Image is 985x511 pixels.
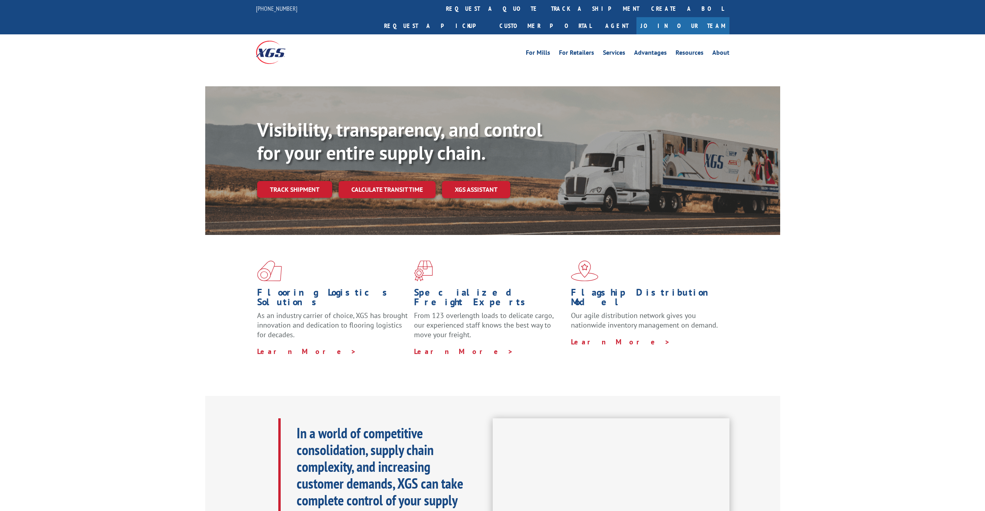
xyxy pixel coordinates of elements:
h1: Flagship Distribution Model [571,288,722,311]
img: xgs-icon-total-supply-chain-intelligence-red [257,260,282,281]
a: [PHONE_NUMBER] [256,4,297,12]
a: Learn More > [414,347,513,356]
a: Join Our Team [636,17,729,34]
b: Visibility, transparency, and control for your entire supply chain. [257,117,542,165]
p: From 123 overlength loads to delicate cargo, our experienced staff knows the best way to move you... [414,311,565,346]
a: Customer Portal [493,17,597,34]
a: Agent [597,17,636,34]
span: As an industry carrier of choice, XGS has brought innovation and dedication to flooring logistics... [257,311,408,339]
a: Calculate transit time [339,181,436,198]
a: Services [603,50,625,58]
h1: Specialized Freight Experts [414,288,565,311]
a: Track shipment [257,181,332,198]
a: XGS ASSISTANT [442,181,510,198]
h1: Flooring Logistics Solutions [257,288,408,311]
img: xgs-icon-focused-on-flooring-red [414,260,433,281]
a: Resources [676,50,704,58]
a: About [712,50,729,58]
a: Learn More > [571,337,670,346]
a: Learn More > [257,347,357,356]
a: For Retailers [559,50,594,58]
img: xgs-icon-flagship-distribution-model-red [571,260,599,281]
a: Request a pickup [378,17,493,34]
a: For Mills [526,50,550,58]
span: Our agile distribution network gives you nationwide inventory management on demand. [571,311,718,330]
a: Advantages [634,50,667,58]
